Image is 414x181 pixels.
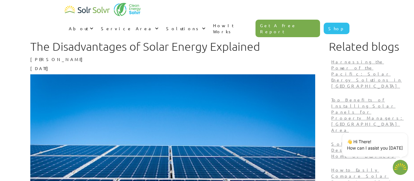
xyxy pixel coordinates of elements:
a: Top Benefits of Installing Solar Panels for Property Managers: [GEOGRAPHIC_DATA] Area [329,94,408,138]
img: 1702586718.png [393,160,408,175]
a: Shop [324,23,349,34]
a: Harnessing the Power of the Pacific: Solar Energy Solutions in [GEOGRAPHIC_DATA] [329,56,408,94]
div: About [69,25,88,31]
p: [PERSON_NAME] [30,56,315,62]
div: Solutions [162,19,209,37]
p: Solar Panels Design for Your Home or Business [331,141,406,159]
p: Top Benefits of Installing Solar Panels for Property Managers: [GEOGRAPHIC_DATA] Area [331,97,406,133]
h1: The Disadvantages of Solar Energy Explained [30,40,315,53]
p: [DATE] [30,65,315,71]
a: Solar Panels Design for Your Home or Business [329,138,408,164]
div: Service Area [101,25,153,31]
a: How It Works [209,16,255,40]
div: Service Area [97,19,162,37]
p: 👋 Hi There! How can I assist you [DATE] [347,138,403,151]
a: Get A Free Report [255,20,320,37]
button: Open chatbot widget [393,160,408,175]
div: Solutions [166,25,200,31]
h1: Related blogs [329,40,408,53]
div: About [65,19,97,37]
p: Harnessing the Power of the Pacific: Solar Energy Solutions in [GEOGRAPHIC_DATA] [331,59,406,89]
